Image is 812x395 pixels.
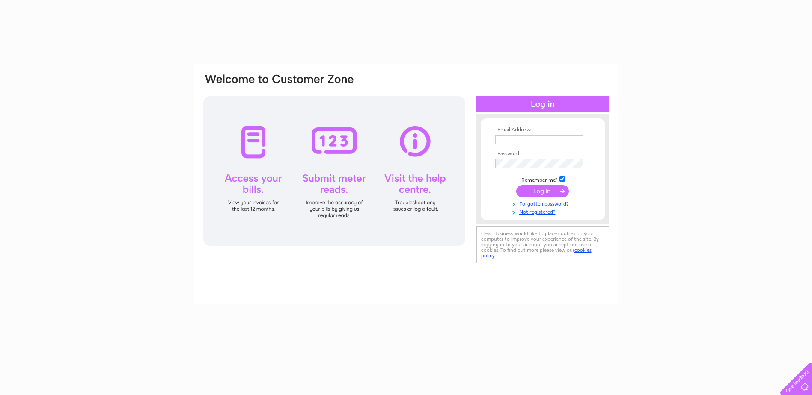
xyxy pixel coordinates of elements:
[481,247,592,259] a: cookies policy
[495,199,592,207] a: Forgotten password?
[495,207,592,215] a: Not registered?
[493,175,592,183] td: Remember me?
[493,151,592,157] th: Password:
[493,127,592,133] th: Email Address:
[476,226,609,263] div: Clear Business would like to place cookies on your computer to improve your experience of the sit...
[516,185,569,197] input: Submit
